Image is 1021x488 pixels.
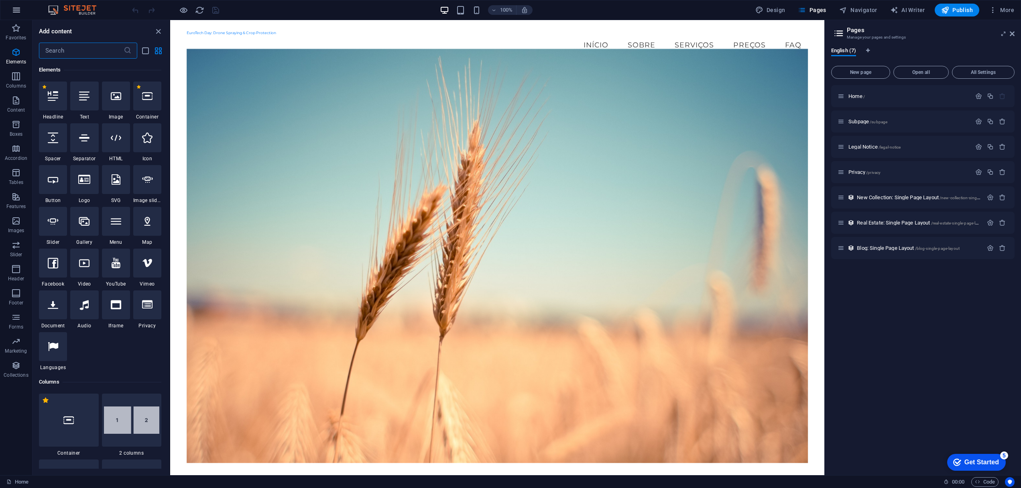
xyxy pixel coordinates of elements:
span: Container [39,450,99,456]
div: Image slider [133,165,161,204]
p: Forms [9,324,23,330]
span: English (7) [831,46,856,57]
span: Subpage [848,118,887,125]
button: More [986,4,1017,16]
button: Design [752,4,789,16]
div: Text [70,82,98,120]
div: Separator [70,123,98,162]
div: Home/ [846,94,971,99]
div: Vimeo [133,249,161,287]
div: Duplicate [987,143,994,150]
div: Design (Ctrl+Alt+Y) [752,4,789,16]
span: Iframe [102,323,130,329]
div: Remove [999,169,1006,176]
input: Search [39,43,124,59]
div: Remove [999,143,1006,150]
span: Pages [798,6,826,14]
div: Settings [975,169,982,176]
span: Click to open page [857,245,960,251]
span: Image slider [133,197,161,204]
span: Gallery [70,239,98,245]
span: Click to open page [848,144,901,150]
span: /real-estate-single-page-layout [931,221,986,225]
div: Video [70,249,98,287]
span: YouTube [102,281,130,287]
span: Click to open page [848,169,881,175]
div: Facebook [39,249,67,287]
span: Design [755,6,785,14]
span: Remove from favorites [136,85,141,89]
img: Editor Logo [46,5,106,15]
span: Text [70,114,98,120]
div: This layout is used as a template for all items (e.g. a blog post) of this collection. The conten... [848,219,854,226]
div: Privacy [133,290,161,329]
div: Blog: Single Page Layout/blog-single-page-layout [854,245,983,251]
span: All Settings [956,70,1011,75]
p: Header [8,276,24,282]
span: Click to open page [848,93,865,99]
div: Iframe [102,290,130,329]
p: Accordion [5,155,27,161]
p: Collections [4,372,28,378]
p: Slider [10,251,22,258]
button: 100% [488,5,517,15]
span: More [989,6,1014,14]
div: Language Tabs [831,47,1015,63]
i: Reload page [195,6,204,15]
span: /legal-notice [879,145,901,149]
div: Logo [70,165,98,204]
span: Vimeo [133,281,161,287]
span: 2 columns [102,450,162,456]
button: AI Writer [887,4,928,16]
span: AI Writer [890,6,925,14]
div: This layout is used as a template for all items (e.g. a blog post) of this collection. The conten... [848,194,854,201]
span: Spacer [39,155,67,162]
h3: Manage your pages and settings [847,34,999,41]
span: Headline [39,114,67,120]
span: Remove from favorites [42,85,47,89]
div: 5 [59,2,67,10]
p: Content [7,107,25,113]
span: Click to open page [857,194,1002,200]
span: Video [70,281,98,287]
div: Slider [39,207,67,245]
div: Document [39,290,67,329]
div: Gallery [70,207,98,245]
span: Privacy [133,323,161,329]
div: Settings [975,93,982,100]
button: close panel [153,27,163,36]
div: Privacy/privacy [846,169,971,175]
div: Subpage/subpage [846,119,971,124]
h6: Add content [39,27,72,36]
div: Get Started 5 items remaining, 0% complete [6,4,65,21]
p: Favorites [6,35,26,41]
div: Audio [70,290,98,329]
div: Remove [999,245,1006,251]
i: On resize automatically adjust zoom level to fit chosen device. [521,6,528,14]
div: Icon [133,123,161,162]
span: /subpage [870,120,887,124]
h6: 100% [500,5,513,15]
p: Columns [6,83,26,89]
div: Container [39,394,99,456]
div: HTML [102,123,130,162]
div: Duplicate [987,169,994,176]
div: The startpage cannot be deleted [999,93,1006,100]
h6: Columns [39,377,161,387]
span: SVG [102,197,130,204]
span: Code [975,477,995,487]
span: /blog-single-page-layout [915,246,960,251]
div: YouTube [102,249,130,287]
button: list-view [140,46,150,55]
span: Languages [39,364,67,371]
h6: Session time [944,477,965,487]
p: Features [6,203,26,210]
button: Usercentrics [1005,477,1015,487]
div: Real Estate: Single Page Layout/real-estate-single-page-layout [854,220,983,225]
p: Footer [9,300,23,306]
div: Image [102,82,130,120]
span: Document [39,323,67,329]
span: New page [835,70,887,75]
a: Click to cancel selection. Double-click to open Pages [6,477,28,487]
div: Settings [987,194,994,201]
